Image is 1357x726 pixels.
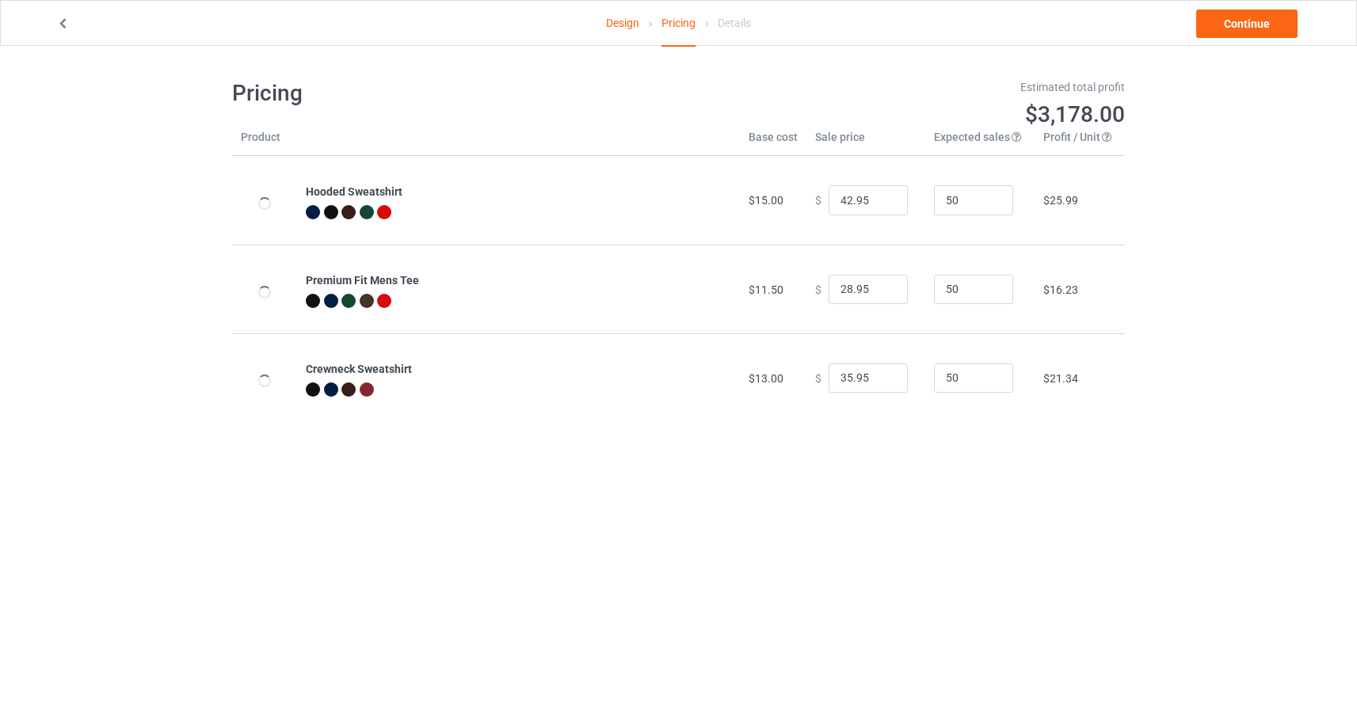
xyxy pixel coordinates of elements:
b: Hooded Sweatshirt [306,185,402,198]
th: Base cost [740,129,806,156]
b: Premium Fit Mens Tee [306,274,419,287]
span: $15.00 [749,194,783,207]
b: Crewneck Sweatshirt [306,363,412,375]
span: $16.23 [1043,283,1078,296]
a: Continue [1196,10,1298,38]
h1: Pricing [232,79,668,108]
span: $13.00 [749,372,783,385]
div: Details [718,1,751,45]
th: Product [232,129,297,156]
span: $3,178.00 [1025,101,1125,127]
span: $ [815,283,821,295]
span: $ [815,371,821,384]
span: $25.99 [1043,194,1078,207]
span: $ [815,194,821,207]
th: Expected sales [925,129,1035,156]
th: Profit / Unit [1035,129,1125,156]
a: Design [606,1,639,45]
th: Sale price [806,129,925,156]
div: Pricing [661,1,696,47]
span: $21.34 [1043,372,1078,385]
span: $11.50 [749,283,783,296]
div: Estimated total profit [690,79,1126,95]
